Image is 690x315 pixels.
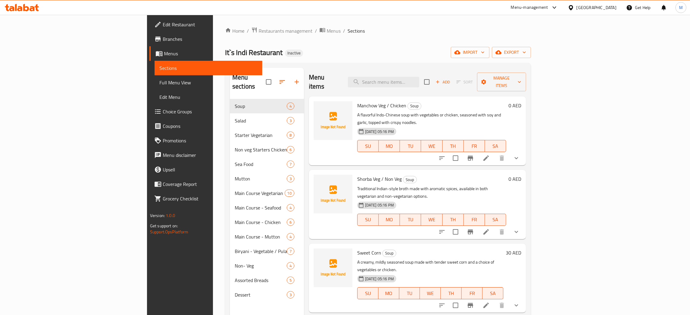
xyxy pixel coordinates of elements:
span: Coverage Report [163,180,257,188]
span: Branches [163,35,257,43]
span: 4 [287,205,294,211]
button: MO [379,140,400,152]
span: Shorba Veg / Non Veg [357,174,402,183]
span: Coupons [163,122,257,130]
button: delete [495,225,509,239]
div: Biryani - Vegetable / Pulao7 [230,244,304,258]
span: 4 [287,103,294,109]
button: show more [509,225,524,239]
button: TU [399,287,420,299]
a: Menu disclaimer [149,148,262,162]
span: SU [360,142,376,151]
button: FR [464,140,485,152]
span: WE [422,289,438,298]
span: Main Course Vegetarian [235,190,284,197]
span: Salad [235,117,287,124]
button: TU [400,214,421,226]
div: items [287,291,294,298]
div: items [287,161,294,168]
button: SU [357,214,379,226]
div: items [287,132,294,139]
div: Non- Veg4 [230,258,304,273]
img: Manchow Veg / Chicken [314,101,352,140]
a: Coupons [149,119,262,133]
div: items [287,204,294,211]
button: WE [420,287,441,299]
button: Manage items [477,73,526,91]
span: Starter Vegetarian [235,132,287,139]
a: Menus [149,46,262,61]
span: TU [402,142,419,151]
button: show more [509,151,524,165]
div: items [287,262,294,269]
span: 3 [287,118,294,124]
span: 4 [287,234,294,240]
button: Branch-specific-item [463,298,478,313]
span: 3 [287,292,294,298]
li: / [315,27,317,34]
span: FR [464,289,480,298]
span: TU [402,215,419,224]
span: TU [402,289,418,298]
button: TH [441,287,462,299]
span: 6 [287,147,294,153]
span: [DATE] 05:16 PM [363,202,396,208]
span: FR [466,142,482,151]
span: Select section first [453,77,477,87]
div: Inactive [285,50,303,57]
div: items [287,233,294,240]
span: Main Course - Seafood [235,204,287,211]
span: 7 [287,248,294,254]
a: Edit menu item [482,154,490,162]
h6: 0 AED [509,101,521,110]
span: 4 [287,263,294,269]
span: MO [381,215,397,224]
span: WE [423,215,440,224]
span: Manage items [482,74,522,89]
button: show more [509,298,524,313]
span: Add [435,79,451,86]
span: Non- Veg [235,262,287,269]
svg: Show Choices [513,302,520,309]
a: Branches [149,32,262,46]
span: Biryani - Vegetable / Pulao [235,248,287,255]
div: Main Course - Mutton4 [230,229,304,244]
span: SA [487,142,504,151]
div: Soup [407,102,421,110]
a: Grocery Checklist [149,191,262,206]
span: 1.0.0 [166,212,175,219]
span: Soup [403,176,417,183]
button: sort-choices [435,298,449,313]
div: Non veg Starters Chicken6 [230,142,304,157]
span: Soup [383,250,396,257]
span: Promotions [163,137,257,144]
div: items [287,117,294,124]
div: Salad3 [230,113,304,128]
span: Menu disclaimer [163,151,257,159]
a: Choice Groups [149,104,262,119]
a: Support.OpsPlatform [150,228,188,236]
a: Edit Menu [155,90,262,104]
span: Version: [150,212,165,219]
div: Main Course - Seafood4 [230,200,304,215]
a: Menus [319,27,341,35]
div: items [287,102,294,110]
div: items [287,175,294,182]
span: Main Course - Chicken [235,219,287,226]
button: FR [464,214,485,226]
span: 5 [287,278,294,283]
button: export [492,47,531,58]
div: Menu-management [511,4,548,11]
a: Edit Restaurant [149,17,262,32]
span: FR [466,215,482,224]
span: Assorted Breads [235,277,287,284]
span: 8 [287,132,294,138]
input: search [348,77,419,87]
span: SA [485,289,501,298]
div: Assorted Breads5 [230,273,304,287]
span: Sea Food [235,161,287,168]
